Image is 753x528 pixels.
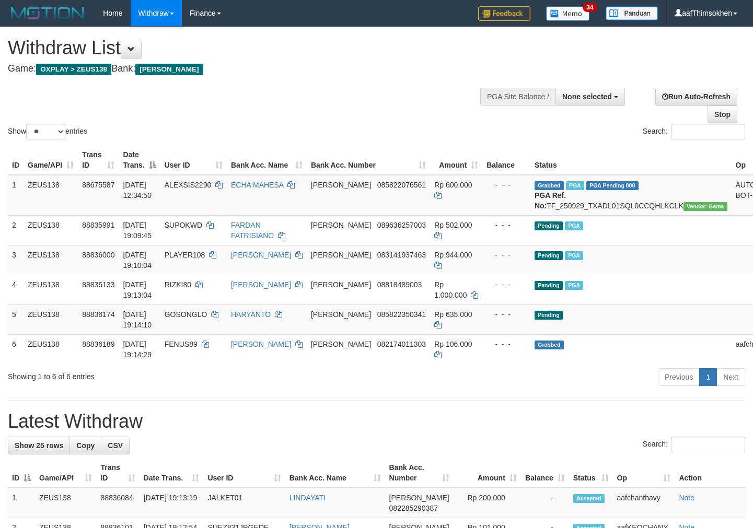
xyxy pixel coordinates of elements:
span: Rp 1.000.000 [434,280,467,299]
a: 1 [699,368,717,386]
span: FENUS89 [165,340,198,348]
select: Showentries [26,124,65,139]
span: [PERSON_NAME] [389,494,449,502]
button: None selected [555,88,625,105]
div: - - - [486,279,526,290]
span: Accepted [573,494,605,503]
a: [PERSON_NAME] [231,280,291,289]
span: Show 25 rows [15,441,63,450]
h1: Withdraw List [8,38,492,58]
span: Copy [76,441,95,450]
td: ZEUS138 [24,334,78,364]
span: CSV [108,441,123,450]
b: PGA Ref. No: [535,191,566,210]
span: [DATE] 12:34:50 [123,181,152,200]
td: [DATE] 19:13:19 [140,488,204,518]
a: [PERSON_NAME] [231,251,291,259]
th: Bank Acc. Number: activate to sort column ascending [385,458,454,488]
span: Copy 083141937463 to clipboard [377,251,426,259]
span: OXPLAY > ZEUS138 [36,64,111,75]
th: Balance: activate to sort column ascending [521,458,569,488]
div: - - - [486,180,526,190]
td: - [521,488,569,518]
div: - - - [486,220,526,230]
span: [PERSON_NAME] [135,64,203,75]
span: [DATE] 19:09:45 [123,221,152,240]
th: Op: activate to sort column ascending [613,458,675,488]
th: Game/API: activate to sort column ascending [35,458,96,488]
span: [DATE] 19:13:04 [123,280,152,299]
th: Trans ID: activate to sort column ascending [78,145,119,175]
span: 88836133 [82,280,114,289]
div: - - - [486,309,526,320]
th: Amount: activate to sort column ascending [454,458,521,488]
a: FARDAN FATRISIANO [231,221,274,240]
span: Copy 085822076561 to clipboard [377,181,426,189]
span: 88675587 [82,181,114,189]
th: ID [8,145,24,175]
td: ZEUS138 [24,245,78,275]
th: User ID: activate to sort column ascending [203,458,285,488]
a: Stop [708,105,737,123]
td: 1 [8,488,35,518]
img: Button%20Memo.svg [546,6,590,21]
span: [DATE] 19:14:29 [123,340,152,359]
span: Copy 082285290387 to clipboard [389,504,438,512]
td: Rp 200,000 [454,488,521,518]
img: MOTION_logo.png [8,5,87,21]
th: Date Trans.: activate to sort column descending [119,145,160,175]
span: 88835991 [82,221,114,229]
span: Marked by aafpengsreynich [565,281,583,290]
span: [DATE] 19:10:04 [123,251,152,269]
span: Copy 082174011303 to clipboard [377,340,426,348]
a: Next [716,368,745,386]
label: Search: [643,124,745,139]
th: Bank Acc. Number: activate to sort column ascending [307,145,430,175]
td: aafchanthavy [613,488,675,518]
span: Pending [535,251,563,260]
span: Grabbed [535,181,564,190]
span: Rp 635.000 [434,310,472,319]
a: LINDAYATI [289,494,326,502]
span: Copy 089636257003 to clipboard [377,221,426,229]
a: CSV [101,437,130,454]
td: 1 [8,175,24,216]
th: Bank Acc. Name: activate to sort column ascending [227,145,307,175]
th: ID: activate to sort column descending [8,458,35,488]
td: JALKET01 [203,488,285,518]
span: Marked by aafpengsreynich [565,251,583,260]
input: Search: [671,437,745,452]
a: Show 25 rows [8,437,70,454]
span: None selected [562,92,612,101]
th: Balance [482,145,530,175]
h4: Game: Bank: [8,64,492,74]
span: [PERSON_NAME] [311,340,371,348]
a: HARYANTO [231,310,271,319]
td: ZEUS138 [24,175,78,216]
span: RIZKI80 [165,280,191,289]
td: ZEUS138 [35,488,96,518]
th: Amount: activate to sort column ascending [430,145,482,175]
th: Status [530,145,732,175]
a: ECHA MAHESA [231,181,283,189]
span: Marked by aafpengsreynich [565,221,583,230]
span: Rp 944.000 [434,251,472,259]
span: Rp 600.000 [434,181,472,189]
td: 88836084 [96,488,139,518]
span: 88836189 [82,340,114,348]
span: Copy 085822350341 to clipboard [377,310,426,319]
a: Previous [658,368,700,386]
td: 5 [8,304,24,334]
td: 4 [8,275,24,304]
th: Game/API: activate to sort column ascending [24,145,78,175]
span: Pending [535,221,563,230]
th: Bank Acc. Name: activate to sort column ascending [285,458,385,488]
div: - - - [486,339,526,349]
td: ZEUS138 [24,304,78,334]
a: Note [679,494,694,502]
span: GOSONGLO [165,310,207,319]
th: Action [675,458,745,488]
span: 88836000 [82,251,114,259]
th: Status: activate to sort column ascending [569,458,613,488]
span: PGA Pending [586,181,639,190]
